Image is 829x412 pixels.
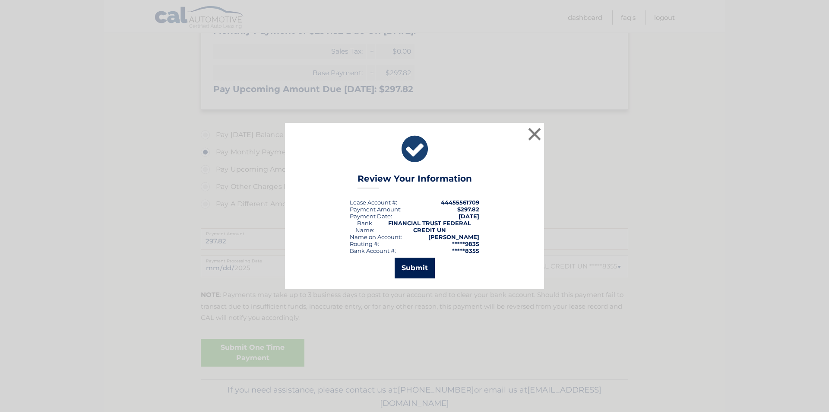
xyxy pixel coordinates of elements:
[350,206,402,213] div: Payment Amount:
[350,199,397,206] div: Lease Account #:
[350,247,396,254] div: Bank Account #:
[358,173,472,188] h3: Review Your Information
[459,213,479,220] span: [DATE]
[350,213,391,220] span: Payment Date
[441,199,479,206] strong: 44455561709
[526,125,543,143] button: ×
[428,233,479,240] strong: [PERSON_NAME]
[350,233,402,240] div: Name on Account:
[350,213,392,220] div: :
[388,220,471,233] strong: FINANCIAL TRUST FEDERAL CREDIT UN
[395,258,435,278] button: Submit
[350,240,379,247] div: Routing #:
[350,220,380,233] div: Bank Name:
[457,206,479,213] span: $297.82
